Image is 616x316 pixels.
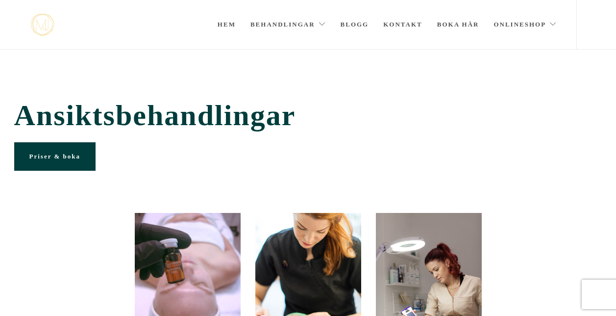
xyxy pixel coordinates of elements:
span: Priser & boka [29,153,80,160]
span: Ansiktsbehandlingar [14,99,602,132]
a: mjstudio mjstudio mjstudio [31,14,54,36]
img: mjstudio [31,14,54,36]
a: Priser & boka [14,142,96,171]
